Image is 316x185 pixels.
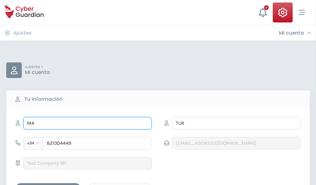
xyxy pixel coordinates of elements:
span: +34 [27,139,40,148]
h3: Mi cuenta [279,30,304,36]
p: Mi cuenta [25,69,50,75]
div: + [264,5,269,10]
h3: Ajustes [13,30,32,36]
b: Tu información [24,95,63,103]
p: AJUSTES > [25,65,50,69]
div: Mi cuenta [279,30,311,36]
input: 612345678 [43,137,152,149]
